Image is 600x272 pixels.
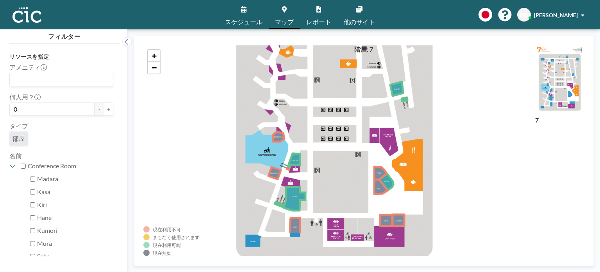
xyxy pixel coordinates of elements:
div: Search for option [10,73,113,86]
label: 名前 [9,152,22,159]
span: 部屋 [12,135,25,142]
h4: 階層: 7 [354,45,373,53]
a: Zoom in [148,50,160,62]
label: Kumori [37,227,113,234]
span: [PERSON_NAME] [534,12,578,18]
span: MS [520,11,528,18]
label: Kasa [37,188,113,196]
label: Kiri [37,201,113,209]
div: 現在無効 [153,250,171,256]
span: − [152,63,157,72]
label: Conference Room [28,162,113,170]
label: タイプ [9,122,28,130]
div: 現在利用可能 [153,242,181,248]
div: 現在利用不可 [153,227,181,232]
span: スケジュール [225,19,262,25]
a: Zoom out [148,62,160,74]
button: - [95,103,104,116]
label: Mura [37,240,113,247]
h3: リソースを指定 [9,53,113,60]
label: 何人用？ [9,93,41,101]
span: 他のサイト [344,19,375,25]
label: Saba [37,252,113,260]
div: まもなく使用されます [153,234,200,240]
input: Search for option [11,75,109,85]
img: organization-logo [12,7,41,23]
span: レポート [306,19,331,25]
button: + [104,103,113,116]
label: アメニティ [9,63,47,71]
h4: フィルター [9,29,120,40]
span: + [152,51,157,61]
label: Madara [37,175,113,183]
label: Hane [37,214,113,222]
span: マップ [275,19,294,25]
label: 7 [535,116,539,124]
img: e756fe08e05d43b3754d147caf3627ee.png [535,45,584,115]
